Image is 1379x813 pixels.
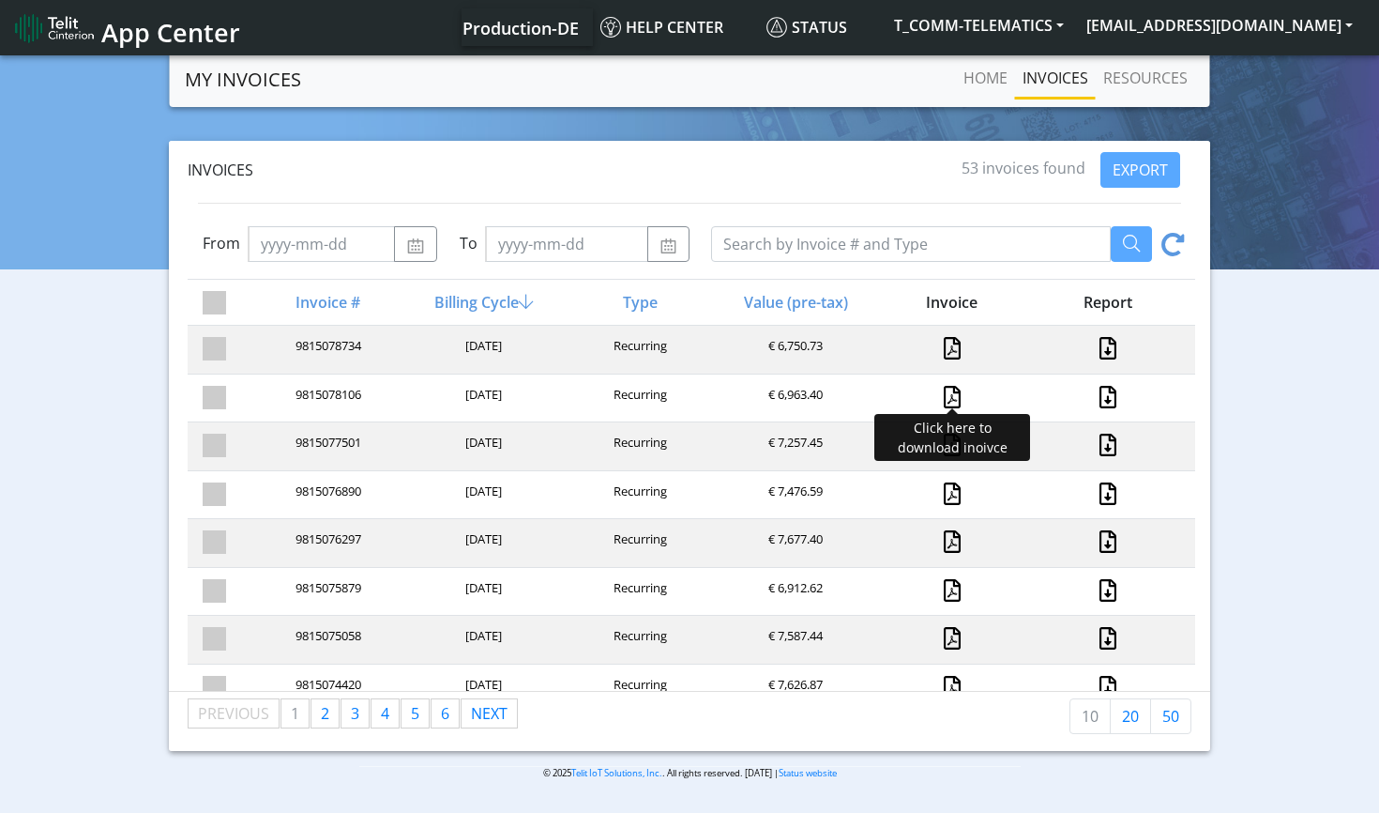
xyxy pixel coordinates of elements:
[404,386,560,411] div: [DATE]
[560,483,716,508] div: Recurring
[291,703,299,724] span: 1
[249,627,404,652] div: 9815075058
[1110,698,1151,734] a: 20
[1075,8,1364,42] button: [EMAIL_ADDRESS][DOMAIN_NAME]
[716,386,871,411] div: € 6,963.40
[101,15,240,50] span: App Center
[1096,59,1195,97] a: RESOURCES
[1028,291,1184,314] div: Report
[248,226,395,262] input: yyyy-mm-dd
[872,291,1028,314] div: Invoice
[560,337,716,362] div: Recurring
[659,238,677,253] img: calendar.svg
[716,291,871,314] div: Value (pre-tax)
[1150,698,1191,734] a: 50
[766,17,847,38] span: Status
[404,434,560,459] div: [DATE]
[716,337,871,362] div: € 6,750.73
[15,8,237,48] a: App Center
[560,434,716,459] div: Recurring
[716,483,871,508] div: € 7,476.59
[600,17,723,38] span: Help center
[249,291,404,314] div: Invoice #
[716,579,871,605] div: € 6,912.62
[404,291,560,314] div: Billing Cycle
[185,61,301,99] a: MY INVOICES
[1100,152,1180,188] button: EXPORT
[249,579,404,605] div: 9815075879
[411,703,419,724] span: 5
[593,8,759,46] a: Help center
[404,337,560,362] div: [DATE]
[249,386,404,411] div: 9815078106
[462,17,579,39] span: Production-DE
[766,17,787,38] img: status.svg
[404,627,560,652] div: [DATE]
[560,676,716,701] div: Recurring
[249,337,404,362] div: 9815078734
[571,767,662,779] a: Telit IoT Solutions, Inc.
[716,676,871,701] div: € 7,626.87
[600,17,621,38] img: knowledge.svg
[198,703,269,724] span: Previous
[359,766,1021,780] p: © 2025 . All rights reserved. [DATE] |
[485,226,648,262] input: yyyy-mm-dd
[249,530,404,556] div: 9815076297
[874,414,1030,461] div: Click here to download inoivce
[779,767,837,779] a: Status website
[1015,59,1096,97] a: INVOICES
[381,703,389,724] span: 4
[203,232,240,254] label: From
[560,386,716,411] div: Recurring
[462,8,578,46] a: Your current platform instance
[404,676,560,701] div: [DATE]
[351,703,359,724] span: 3
[404,483,560,508] div: [DATE]
[15,13,94,43] img: logo-telit-cinterion-gw-new.png
[711,226,1111,262] input: Search by Invoice # and Type
[560,291,716,314] div: Type
[188,160,253,180] span: Invoices
[460,232,477,254] label: To
[716,434,871,459] div: € 7,257.45
[404,579,560,605] div: [DATE]
[956,59,1015,97] a: Home
[759,8,883,46] a: Status
[560,627,716,652] div: Recurring
[716,530,871,556] div: € 7,677.40
[188,698,519,729] ul: Pagination
[560,530,716,556] div: Recurring
[441,703,449,724] span: 6
[404,530,560,556] div: [DATE]
[716,627,871,652] div: € 7,587.44
[560,579,716,605] div: Recurring
[406,238,424,253] img: calendar.svg
[249,483,404,508] div: 9815076890
[249,434,404,459] div: 9815077501
[962,158,1085,178] span: 53 invoices found
[249,676,404,701] div: 9815074420
[462,699,517,728] a: Next page
[321,703,329,724] span: 2
[883,8,1075,42] button: T_COMM-TELEMATICS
